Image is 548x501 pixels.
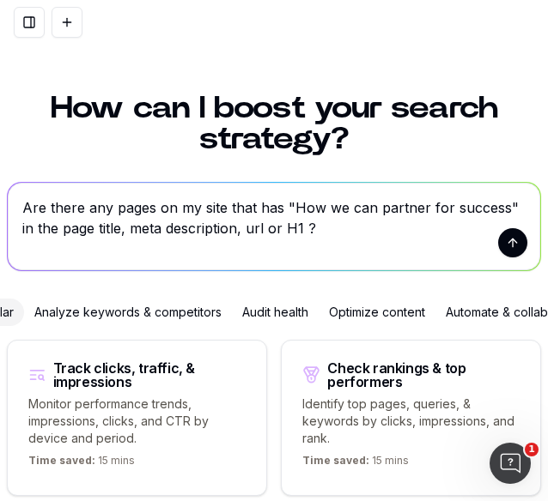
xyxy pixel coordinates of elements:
[28,454,135,474] p: 15 mins
[28,395,246,447] p: Monitor performance trends, impressions, clicks, and CTR by device and period.
[525,443,539,456] span: 1
[24,299,232,326] div: Analyze keywords & competitors
[327,361,520,389] div: Check rankings & top performers
[302,454,409,474] p: 15 mins
[28,454,95,467] span: Time saved:
[8,183,540,270] textarea: Are there any pages on my site that has "How we can partner for success" in the page title, meta ...
[490,443,531,484] iframe: Intercom live chat
[302,395,520,447] p: Identify top pages, queries, & keywords by clicks, impressions, and rank.
[232,299,319,326] div: Audit health
[7,93,541,154] h1: How can I boost your search strategy?
[302,454,369,467] span: Time saved:
[53,361,246,389] div: Track clicks, traffic, & impressions
[319,299,435,326] div: Optimize content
